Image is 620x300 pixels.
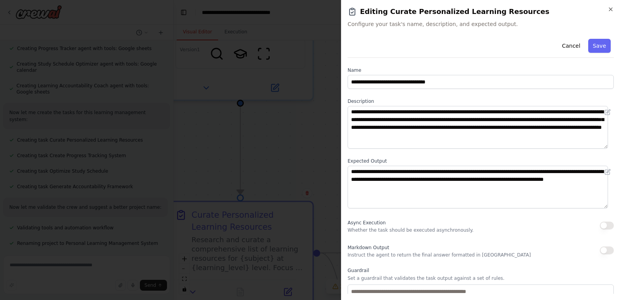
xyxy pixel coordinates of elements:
[348,275,614,281] p: Set a guardrail that validates the task output against a set of rules.
[348,98,614,104] label: Description
[348,252,531,258] p: Instruct the agent to return the final answer formatted in [GEOGRAPHIC_DATA]
[588,39,611,53] button: Save
[348,6,614,17] h2: Editing Curate Personalized Learning Resources
[348,20,614,28] span: Configure your task's name, description, and expected output.
[557,39,585,53] button: Cancel
[348,220,386,225] span: Async Execution
[603,167,612,177] button: Open in editor
[348,158,614,164] label: Expected Output
[348,67,614,73] label: Name
[348,227,474,233] p: Whether the task should be executed asynchronously.
[603,108,612,117] button: Open in editor
[348,267,614,274] label: Guardrail
[348,245,389,250] span: Markdown Output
